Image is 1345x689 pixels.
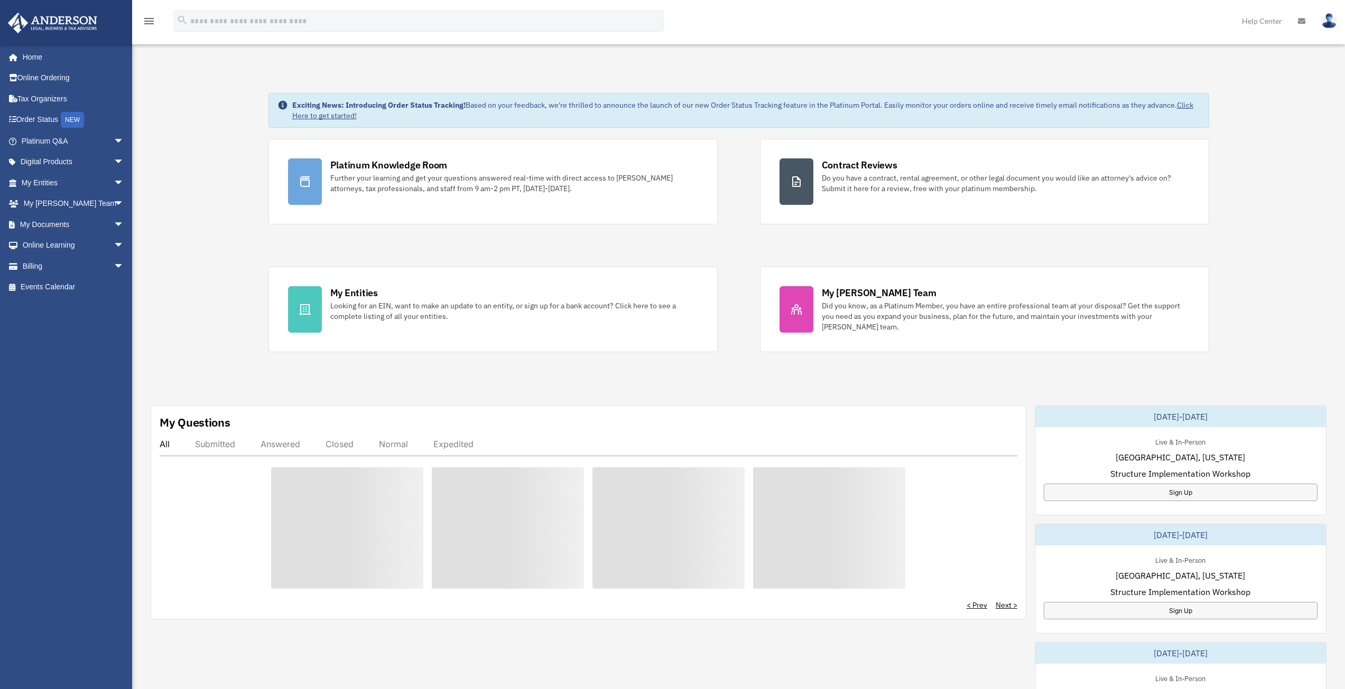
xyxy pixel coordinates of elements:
[1321,13,1337,29] img: User Pic
[195,439,235,449] div: Submitted
[1044,602,1318,619] a: Sign Up
[822,286,936,299] div: My [PERSON_NAME] Team
[1035,643,1326,664] div: [DATE]-[DATE]
[114,152,135,173] span: arrow_drop_down
[114,172,135,194] span: arrow_drop_down
[5,13,100,33] img: Anderson Advisors Platinum Portal
[160,439,170,449] div: All
[7,214,140,235] a: My Documentsarrow_drop_down
[1044,484,1318,501] a: Sign Up
[326,439,354,449] div: Closed
[996,600,1017,610] a: Next >
[1035,406,1326,427] div: [DATE]-[DATE]
[7,172,140,193] a: My Entitiesarrow_drop_down
[1110,467,1250,480] span: Structure Implementation Workshop
[1116,451,1245,464] span: [GEOGRAPHIC_DATA], [US_STATE]
[822,300,1190,332] div: Did you know, as a Platinum Member, you have an entire professional team at your disposal? Get th...
[822,158,897,172] div: Contract Reviews
[160,414,230,430] div: My Questions
[1110,586,1250,598] span: Structure Implementation Workshop
[261,439,300,449] div: Answered
[7,130,140,152] a: Platinum Q&Aarrow_drop_down
[760,139,1209,224] a: Contract Reviews Do you have a contract, rental agreement, or other legal document you would like...
[760,267,1209,352] a: My [PERSON_NAME] Team Did you know, as a Platinum Member, you have an entire professional team at...
[379,439,408,449] div: Normal
[292,100,1193,120] a: Click Here to get started!
[1147,436,1214,447] div: Live & In-Person
[330,286,378,299] div: My Entities
[7,256,140,277] a: Billingarrow_drop_down
[330,158,448,172] div: Platinum Knowledge Room
[7,46,135,68] a: Home
[114,193,135,215] span: arrow_drop_down
[7,68,140,89] a: Online Ordering
[433,439,474,449] div: Expedited
[268,139,718,224] a: Platinum Knowledge Room Further your learning and get your questions answered real-time with dire...
[7,193,140,214] a: My [PERSON_NAME] Teamarrow_drop_down
[7,277,140,298] a: Events Calendar
[7,235,140,256] a: Online Learningarrow_drop_down
[114,256,135,277] span: arrow_drop_down
[1035,524,1326,545] div: [DATE]-[DATE]
[143,15,155,27] i: menu
[177,14,188,26] i: search
[330,300,698,322] div: Looking for an EIN, want to make an update to an entity, or sign up for a bank account? Click her...
[61,112,84,128] div: NEW
[292,100,466,110] strong: Exciting News: Introducing Order Status Tracking!
[1147,672,1214,683] div: Live & In-Person
[114,214,135,235] span: arrow_drop_down
[114,235,135,257] span: arrow_drop_down
[7,152,140,173] a: Digital Productsarrow_drop_down
[967,600,987,610] a: < Prev
[330,173,698,194] div: Further your learning and get your questions answered real-time with direct access to [PERSON_NAM...
[114,130,135,152] span: arrow_drop_down
[7,88,140,109] a: Tax Organizers
[822,173,1190,194] div: Do you have a contract, rental agreement, or other legal document you would like an attorney's ad...
[292,100,1200,121] div: Based on your feedback, we're thrilled to announce the launch of our new Order Status Tracking fe...
[7,109,140,131] a: Order StatusNEW
[1147,554,1214,565] div: Live & In-Person
[268,267,718,352] a: My Entities Looking for an EIN, want to make an update to an entity, or sign up for a bank accoun...
[143,18,155,27] a: menu
[1116,569,1245,582] span: [GEOGRAPHIC_DATA], [US_STATE]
